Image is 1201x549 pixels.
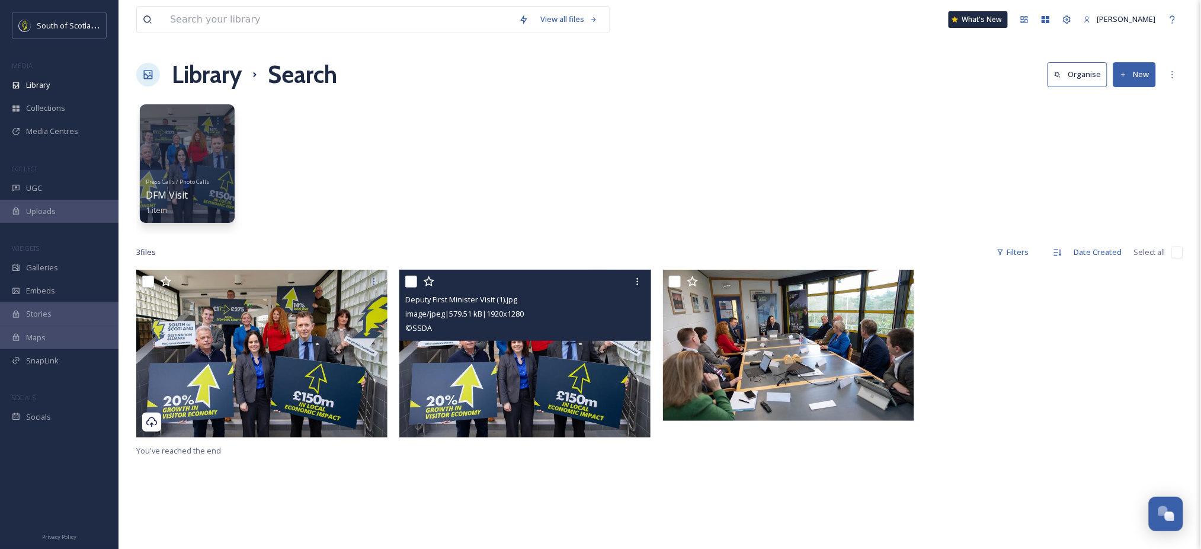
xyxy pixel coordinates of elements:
span: 1 item [146,205,167,215]
span: Stories [26,308,52,320]
span: Privacy Policy [42,533,76,541]
img: images.jpeg [19,20,31,31]
img: Deputy First Minister Visit.jpg [663,270,914,421]
span: South of Scotland Destination Alliance [37,20,172,31]
span: Socials [26,411,51,423]
span: MEDIA [12,61,33,70]
a: View all files [534,8,604,31]
span: Embeds [26,285,55,296]
button: Organise [1048,62,1107,87]
span: Select all [1134,247,1165,258]
span: Deputy First Minister Visit (1).jpg [405,294,517,305]
h1: Search [268,57,337,92]
span: image/jpeg | 579.51 kB | 1920 x 1280 [405,308,524,319]
a: Press Calls / Photo CallsDFM Visit1 item [146,175,209,215]
span: UGC [26,183,42,194]
span: Uploads [26,206,56,217]
span: You've reached the end [136,445,221,456]
span: © SSDA [405,323,432,333]
a: Organise [1048,62,1113,87]
input: Search your library [164,7,513,33]
span: Galleries [26,262,58,273]
span: COLLECT [12,164,37,173]
span: SOCIALS [12,393,36,402]
span: Maps [26,332,46,343]
span: Press Calls / Photo Calls [146,178,209,186]
img: Deputy First Minister Visit (1).jpg [399,270,651,438]
span: WIDGETS [12,244,39,253]
a: What's New [949,11,1008,28]
a: Privacy Policy [42,529,76,543]
span: Collections [26,103,65,114]
a: Library [172,57,242,92]
span: [PERSON_NAME] [1097,14,1156,24]
span: SnapLink [26,355,59,366]
span: 3 file s [136,247,156,258]
span: Library [26,79,50,91]
span: DFM Visit [146,189,188,202]
div: Date Created [1068,241,1128,264]
button: New [1113,62,1156,87]
a: [PERSON_NAME] [1078,8,1162,31]
span: Media Centres [26,126,78,137]
img: Deputy First Minister Visit (2).jpg [136,270,387,438]
div: Filters [991,241,1035,264]
button: Open Chat [1149,497,1183,531]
